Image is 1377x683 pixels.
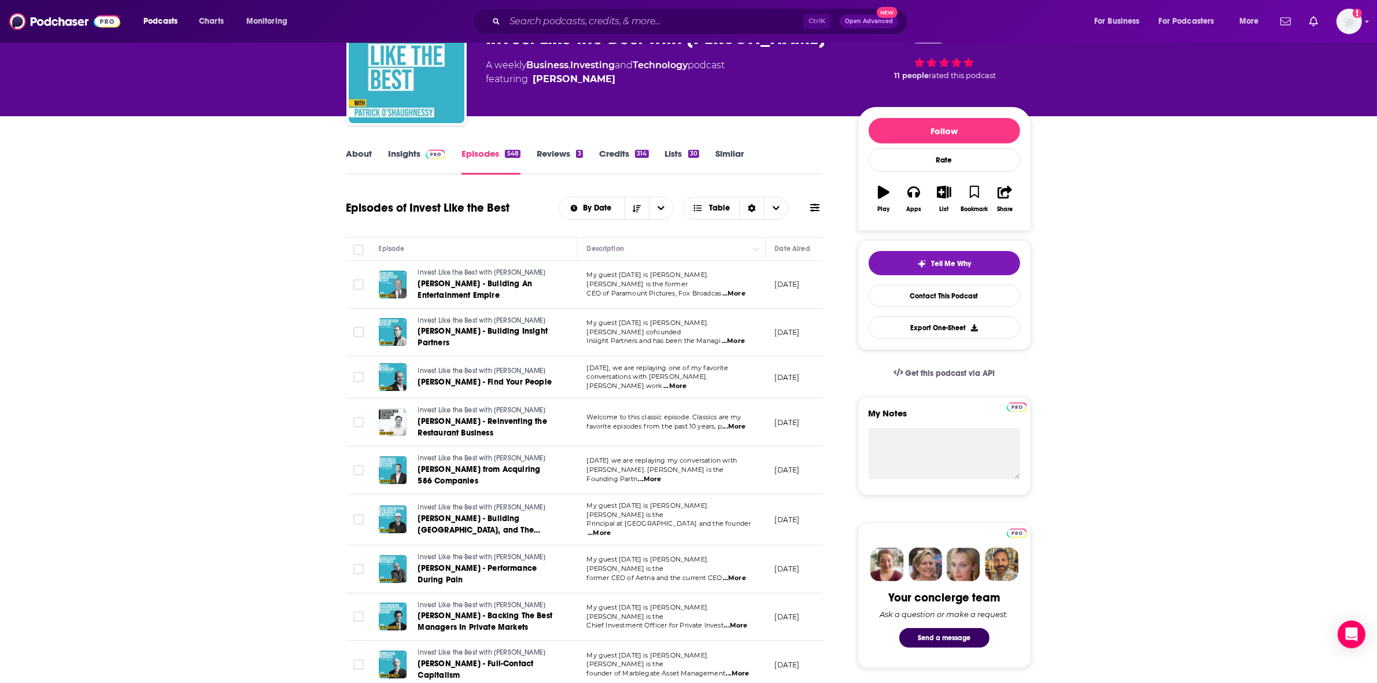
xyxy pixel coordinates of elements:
img: User Profile [1337,9,1362,34]
span: ...More [726,669,750,678]
span: Principal at [GEOGRAPHIC_DATA] and the founder [587,519,751,527]
div: Share [997,206,1013,213]
span: featuring [486,72,725,86]
a: [PERSON_NAME] - Backing The Best Managers In Private Markets [418,610,557,633]
span: My guest [DATE] is [PERSON_NAME]. [PERSON_NAME] cofounded [587,319,709,336]
button: open menu [135,12,193,31]
button: open menu [1231,12,1273,31]
span: Invest Like the Best with [PERSON_NAME] [418,553,546,561]
span: Toggle select row [353,514,364,525]
span: Toggle select row [353,327,364,337]
div: Ask a question or make a request. [880,610,1009,619]
div: 548 [505,150,520,158]
button: Choose View [683,197,789,220]
span: My guest [DATE] is [PERSON_NAME]. [PERSON_NAME] is the [587,603,709,621]
button: Bookmark [959,178,990,220]
p: [DATE] [775,660,800,670]
span: Welcome to this classic episode. Classics are my [587,413,741,421]
button: List [929,178,959,220]
button: Send a message [899,628,990,648]
a: [PERSON_NAME] from Acquiring 586 Companies [418,464,557,487]
span: Invest Like the Best with [PERSON_NAME] [418,503,546,511]
label: My Notes [869,408,1020,428]
button: Apps [899,178,929,220]
img: Podchaser - Follow, Share and Rate Podcasts [9,10,120,32]
span: Ctrl K [803,14,830,29]
a: Invest Like the Best with [PERSON_NAME] [418,366,556,376]
span: , [569,60,571,71]
a: [PERSON_NAME] - Building An Entertainment Empire [418,278,557,301]
div: Episode [379,242,405,256]
div: Description [587,242,624,256]
h1: Episodes of Invest Like the Best [346,201,510,215]
span: Toggle select row [353,564,364,574]
div: Date Aired [775,242,810,256]
div: Apps [906,206,921,213]
a: InsightsPodchaser Pro [389,148,446,175]
a: Get this podcast via API [884,359,1005,387]
span: ...More [722,337,745,346]
img: Jules Profile [947,548,980,581]
a: Invest Like the Best with [PERSON_NAME] [418,405,557,416]
span: My guest [DATE] is [PERSON_NAME]. [PERSON_NAME] is the [587,555,709,573]
span: conversations with [PERSON_NAME]. [PERSON_NAME] work [587,372,708,390]
img: Invest Like the Best with Patrick O'Shaughnessy [349,8,464,123]
div: Bookmark [961,206,988,213]
button: open menu [1086,12,1154,31]
a: Invest Like the Best with [PERSON_NAME] [418,600,557,611]
span: Toggle select row [353,417,364,427]
p: [DATE] [775,612,800,622]
div: 30 [688,150,699,158]
button: Play [869,178,899,220]
div: List [940,206,949,213]
span: Podcasts [143,13,178,29]
div: 3 [576,150,583,158]
h2: Choose List sort [559,197,674,220]
span: ...More [722,422,745,431]
img: Podchaser Pro [1007,529,1027,538]
a: [PERSON_NAME] - Full-Contact Capitalism [418,658,557,681]
button: Open AdvancedNew [840,14,898,28]
a: Technology [633,60,688,71]
img: Barbara Profile [909,548,942,581]
span: My guest [DATE] is [PERSON_NAME]. [PERSON_NAME] is the [587,501,709,519]
a: Patrick O'Shaughnessy [533,72,616,86]
span: [PERSON_NAME] from Acquiring 586 Companies [418,464,541,486]
div: Your concierge team [888,590,1000,605]
span: [PERSON_NAME] - Building [GEOGRAPHIC_DATA], and The Future of Education [418,514,540,547]
span: favorite episodes from the past 10 years, p [587,422,722,430]
span: Invest Like the Best with [PERSON_NAME] [418,454,546,462]
span: former CEO of Aetna and the current CEO [587,574,722,582]
a: [PERSON_NAME] - Building Insight Partners [418,326,557,349]
a: Invest Like the Best with [PERSON_NAME] [418,453,557,464]
span: Toggle select row [353,659,364,670]
span: [PERSON_NAME] - Performance During Pain [418,563,537,585]
a: Investing [571,60,615,71]
span: Insight Partners and has been the Managi [587,337,721,345]
span: Invest Like the Best with [PERSON_NAME] [418,268,546,276]
a: Charts [191,12,231,31]
a: Credits314 [599,148,648,175]
a: Invest Like the Best with [PERSON_NAME] [418,552,557,563]
span: New [877,7,898,18]
span: [PERSON_NAME] - Full-Contact Capitalism [418,659,534,680]
span: and [615,60,633,71]
p: [DATE] [775,515,800,525]
div: Open Intercom Messenger [1338,621,1365,648]
a: Invest Like the Best with [PERSON_NAME] [418,503,557,513]
span: rated this podcast [929,71,996,80]
img: Podchaser Pro [426,150,446,159]
span: My guest [DATE] is [PERSON_NAME]. [PERSON_NAME] is the [587,651,709,669]
span: Tell Me Why [931,259,971,268]
span: ...More [723,574,746,583]
img: Jon Profile [985,548,1018,581]
span: For Business [1094,13,1140,29]
span: Logged in as hastings.tarrant [1337,9,1362,34]
span: Invest Like the Best with [PERSON_NAME] [418,601,546,609]
span: founder of Marblegate Asset Management [587,669,726,677]
img: Sydney Profile [870,548,904,581]
span: By Date [583,204,615,212]
a: Invest Like the Best with [PERSON_NAME] [418,648,557,658]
